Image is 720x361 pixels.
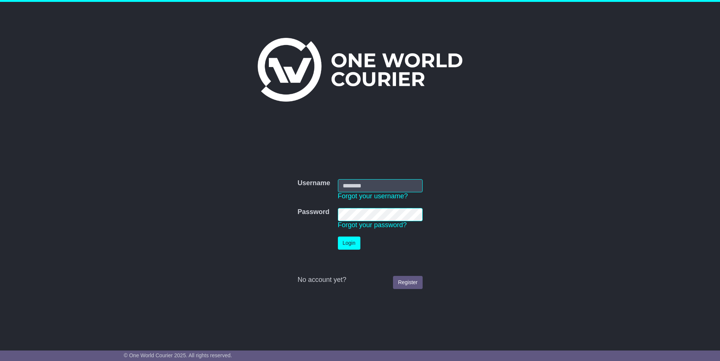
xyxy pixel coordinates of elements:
span: © One World Courier 2025. All rights reserved. [124,352,232,358]
button: Login [338,237,360,250]
a: Forgot your username? [338,192,408,200]
label: Password [297,208,329,216]
img: One World [258,38,462,102]
label: Username [297,179,330,187]
a: Forgot your password? [338,221,407,229]
div: No account yet? [297,276,422,284]
a: Register [393,276,422,289]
